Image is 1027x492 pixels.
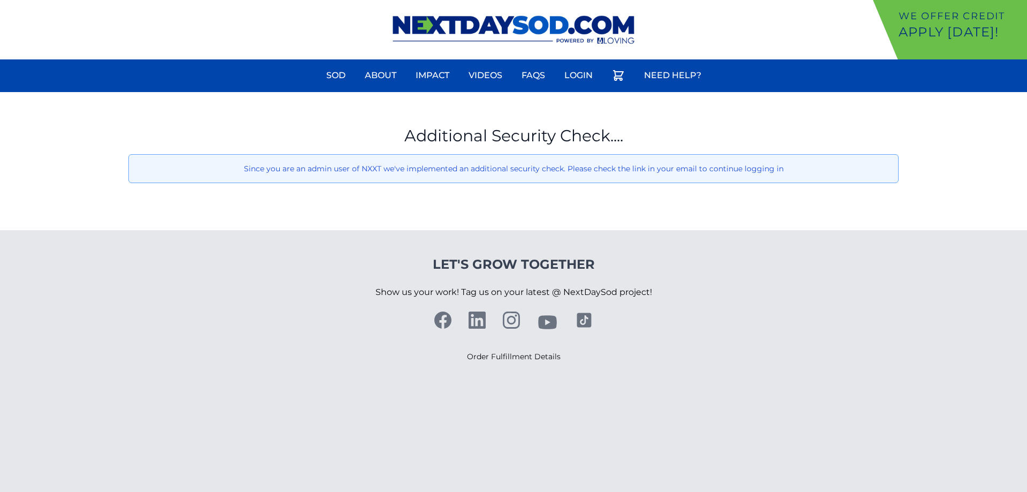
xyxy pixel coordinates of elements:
p: Apply [DATE]! [899,24,1023,41]
p: Since you are an admin user of NXXT we've implemented an additional security check. Please check ... [137,163,890,174]
h1: Additional Security Check.... [128,126,899,146]
p: Show us your work! Tag us on your latest @ NextDaySod project! [375,273,652,312]
h4: Let's Grow Together [375,256,652,273]
a: Need Help? [638,63,708,88]
a: Videos [462,63,509,88]
a: FAQs [515,63,551,88]
a: Login [558,63,599,88]
a: Impact [409,63,456,88]
a: About [358,63,403,88]
a: Sod [320,63,352,88]
p: We offer Credit [899,9,1023,24]
a: Order Fulfillment Details [467,352,561,361]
